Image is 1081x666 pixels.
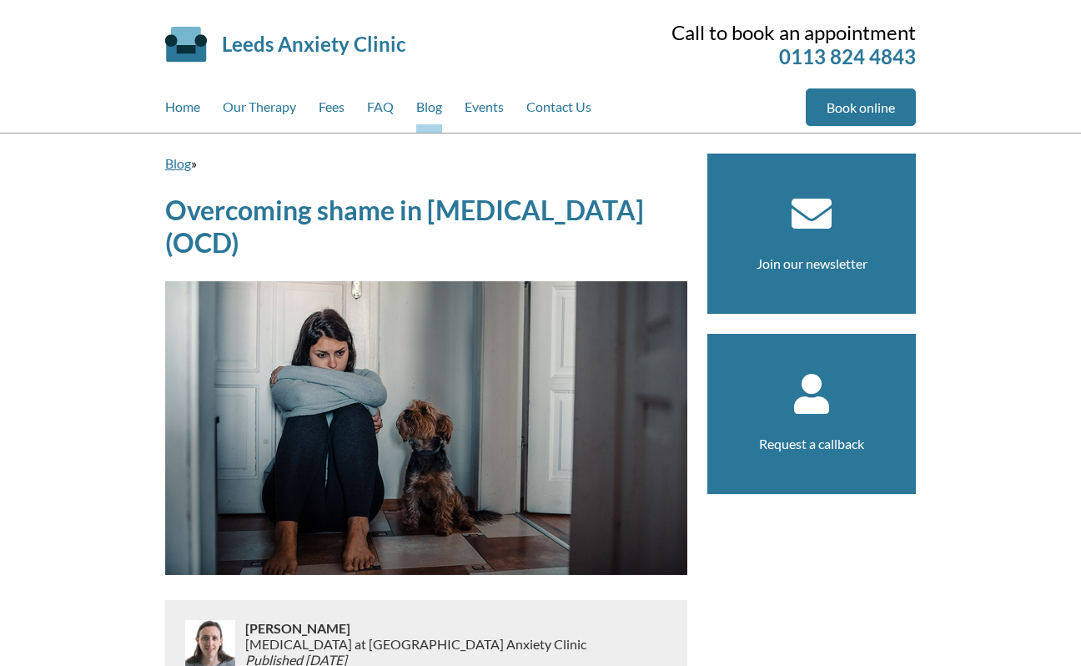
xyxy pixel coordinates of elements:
a: Home [165,88,200,133]
a: Fees [319,88,344,133]
img: Distressed woman sitting with her dog [165,281,687,575]
a: Events [465,88,504,133]
a: Contact Us [526,88,591,133]
h1: Overcoming shame in [MEDICAL_DATA] (OCD) [165,194,687,259]
p: » [165,154,687,174]
a: Book online [806,88,916,126]
a: Our Therapy [223,88,296,133]
a: Leeds Anxiety Clinic [222,32,405,56]
a: Join our newsletter [757,255,867,271]
a: FAQ [367,88,394,133]
a: Blog [165,155,191,171]
strong: [PERSON_NAME] [245,620,350,636]
a: 0113 824 4843 [779,44,916,68]
a: Request a callback [759,436,864,452]
a: Blog [416,88,442,133]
